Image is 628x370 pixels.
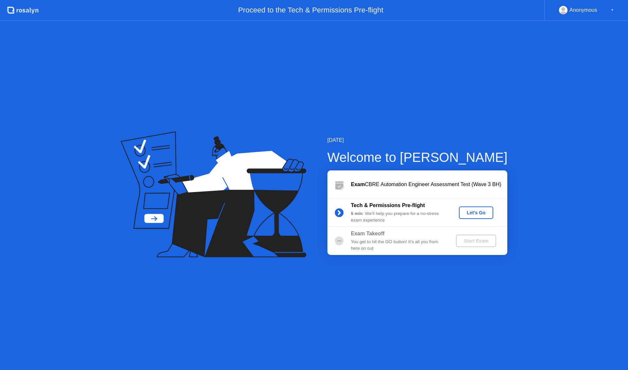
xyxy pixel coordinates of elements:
div: CBRE Automation Engineer Assessment Test (Wave 3 BH) [351,181,507,188]
b: Exam [351,182,365,187]
b: 5 min [351,211,363,216]
div: Start Exam [459,238,494,243]
div: You get to hit the GO button! It’s all you from here on out [351,239,445,252]
b: Tech & Permissions Pre-flight [351,203,425,208]
div: : We’ll help you prepare for a no-stress exam experience [351,210,445,224]
div: Anonymous [569,6,597,14]
div: ▼ [611,6,614,14]
button: Let's Go [459,206,493,219]
div: Let's Go [462,210,491,215]
div: [DATE] [327,136,508,144]
div: Welcome to [PERSON_NAME] [327,147,508,167]
b: Exam Takeoff [351,231,385,236]
button: Start Exam [456,235,496,247]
